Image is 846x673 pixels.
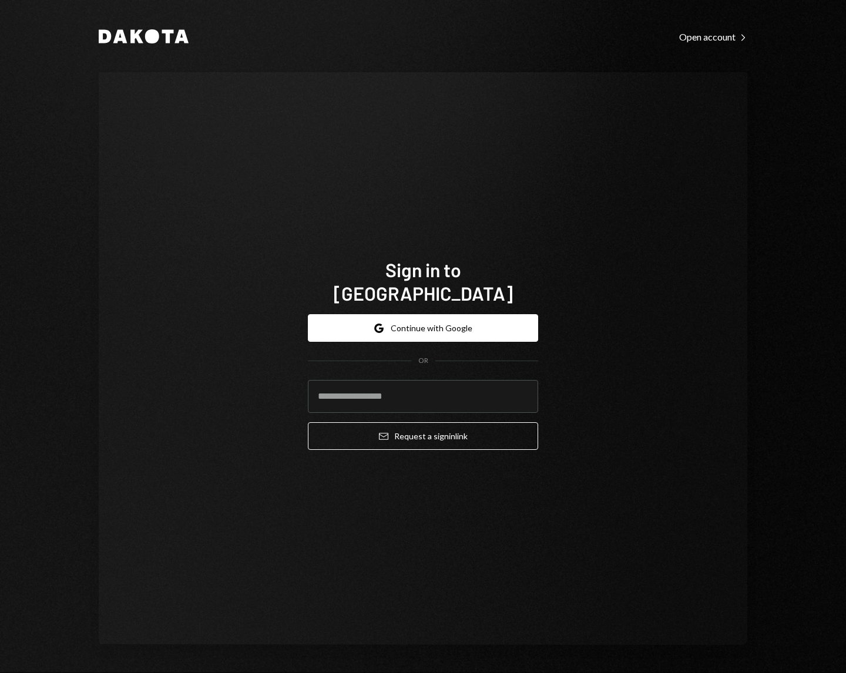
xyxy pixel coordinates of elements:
[308,314,538,342] button: Continue with Google
[308,422,538,450] button: Request a signinlink
[308,258,538,305] h1: Sign in to [GEOGRAPHIC_DATA]
[679,30,747,43] a: Open account
[679,31,747,43] div: Open account
[418,356,428,366] div: OR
